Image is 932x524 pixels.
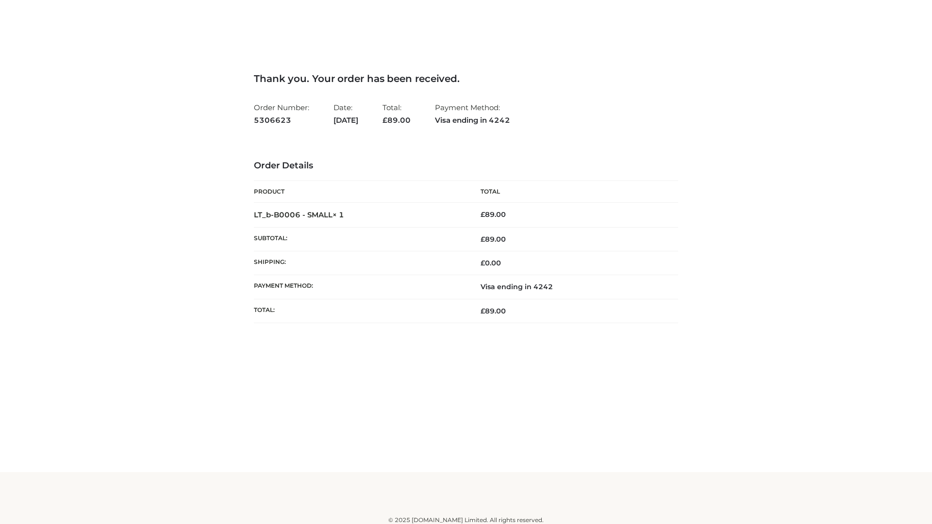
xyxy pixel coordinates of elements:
li: Date: [333,99,358,129]
li: Total: [383,99,411,129]
bdi: 0.00 [481,259,501,267]
strong: [DATE] [333,114,358,127]
strong: Visa ending in 4242 [435,114,510,127]
th: Subtotal: [254,227,466,251]
span: £ [481,307,485,315]
strong: × 1 [333,210,344,219]
span: £ [481,259,485,267]
th: Total: [254,299,466,323]
th: Shipping: [254,251,466,275]
span: £ [383,115,387,125]
strong: 5306623 [254,114,309,127]
li: Order Number: [254,99,309,129]
span: £ [481,235,485,244]
span: £ [481,210,485,219]
strong: LT_b-B0006 - SMALL [254,210,344,219]
span: 89.00 [481,235,506,244]
span: 89.00 [383,115,411,125]
bdi: 89.00 [481,210,506,219]
td: Visa ending in 4242 [466,275,678,299]
li: Payment Method: [435,99,510,129]
span: 89.00 [481,307,506,315]
th: Total [466,181,678,203]
h3: Thank you. Your order has been received. [254,73,678,84]
h3: Order Details [254,161,678,171]
th: Product [254,181,466,203]
th: Payment method: [254,275,466,299]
